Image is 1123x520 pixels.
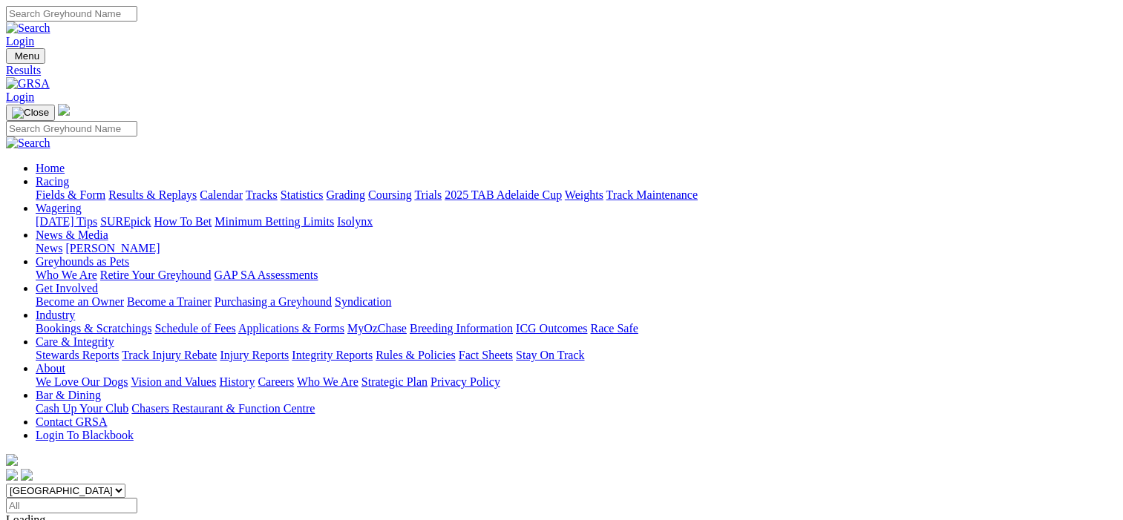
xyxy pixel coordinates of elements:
a: Coursing [368,188,412,201]
a: Applications & Forms [238,322,344,335]
a: Race Safe [590,322,638,335]
a: Strategic Plan [361,375,428,388]
a: Isolynx [337,215,373,228]
div: Industry [36,322,1117,335]
button: Toggle navigation [6,105,55,121]
a: Industry [36,309,75,321]
a: Retire Your Greyhound [100,269,212,281]
img: twitter.svg [21,469,33,481]
a: Login To Blackbook [36,429,134,441]
a: Privacy Policy [430,375,500,388]
img: Search [6,22,50,35]
a: Syndication [335,295,391,308]
a: News [36,242,62,254]
a: Trials [414,188,442,201]
div: About [36,375,1117,389]
img: facebook.svg [6,469,18,481]
div: Get Involved [36,295,1117,309]
div: Wagering [36,215,1117,228]
img: GRSA [6,77,50,90]
a: News & Media [36,228,108,241]
a: Become a Trainer [127,295,212,308]
div: Racing [36,188,1117,202]
a: Chasers Restaurant & Function Centre [131,402,315,415]
a: [DATE] Tips [36,215,97,228]
img: logo-grsa-white.png [58,104,70,116]
a: Injury Reports [220,349,289,361]
a: Vision and Values [131,375,216,388]
a: Cash Up Your Club [36,402,128,415]
div: Care & Integrity [36,349,1117,362]
button: Toggle navigation [6,48,45,64]
a: Track Injury Rebate [122,349,217,361]
a: Fields & Form [36,188,105,201]
a: Care & Integrity [36,335,114,348]
a: Rules & Policies [376,349,456,361]
a: Become an Owner [36,295,124,308]
a: Wagering [36,202,82,214]
a: Stewards Reports [36,349,119,361]
a: Purchasing a Greyhound [215,295,332,308]
img: logo-grsa-white.png [6,454,18,466]
input: Search [6,6,137,22]
a: Login [6,90,34,103]
a: SUREpick [100,215,151,228]
a: About [36,362,65,375]
a: MyOzChase [347,322,407,335]
div: Bar & Dining [36,402,1117,415]
a: Who We Are [297,375,358,388]
a: Login [6,35,34,47]
input: Search [6,121,137,136]
a: Bar & Dining [36,389,101,401]
a: 2025 TAB Adelaide Cup [445,188,562,201]
a: Track Maintenance [606,188,698,201]
a: Bookings & Scratchings [36,322,151,335]
a: Fact Sheets [459,349,513,361]
a: How To Bet [154,215,212,228]
a: Results & Replays [108,188,197,201]
a: [PERSON_NAME] [65,242,160,254]
a: Weights [565,188,603,201]
img: Close [12,107,49,119]
a: ICG Outcomes [516,322,587,335]
img: Search [6,136,50,150]
a: Integrity Reports [292,349,373,361]
a: History [219,375,255,388]
div: News & Media [36,242,1117,255]
a: We Love Our Dogs [36,375,128,388]
a: Results [6,64,1117,77]
a: Statistics [281,188,324,201]
a: Get Involved [36,282,98,294]
a: Stay On Track [516,349,584,361]
a: Grading [327,188,365,201]
a: Breeding Information [410,322,513,335]
a: Racing [36,175,69,188]
a: Contact GRSA [36,415,107,428]
a: Home [36,162,65,174]
a: GAP SA Assessments [215,269,318,281]
a: Who We Are [36,269,97,281]
a: Schedule of Fees [154,322,235,335]
a: Careers [258,375,294,388]
input: Select date [6,498,137,513]
a: Greyhounds as Pets [36,255,129,268]
div: Greyhounds as Pets [36,269,1117,282]
a: Minimum Betting Limits [215,215,334,228]
span: Menu [15,50,39,62]
a: Tracks [246,188,278,201]
a: Calendar [200,188,243,201]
